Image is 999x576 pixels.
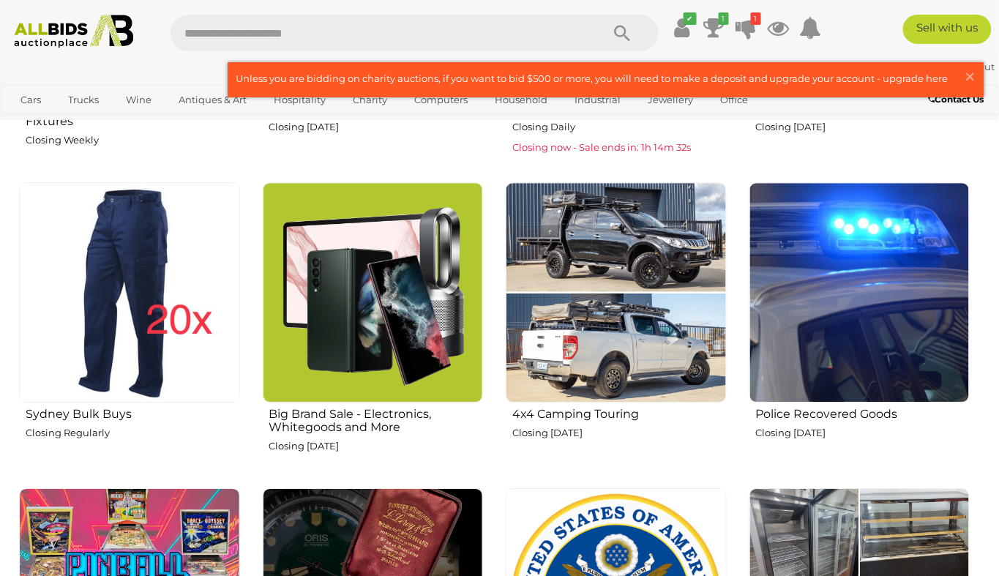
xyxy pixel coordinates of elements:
a: theozstore [883,61,948,72]
img: 4x4 Camping Touring [506,182,727,403]
a: Sydney Bulk Buys Closing Regularly [18,182,240,476]
a: Trucks [59,88,108,112]
p: Closing [DATE] [756,119,970,135]
a: Industrial [566,88,631,112]
a: Big Brand Sale - Electronics, Whitegoods and More Closing [DATE] [262,182,484,476]
b: Contact Us [929,94,984,105]
h2: Sydney Bulk Buys [26,404,240,421]
button: Search [585,15,659,51]
a: Sell with us [903,15,992,44]
img: Sydney Bulk Buys [19,182,240,403]
a: [GEOGRAPHIC_DATA] [68,112,191,136]
span: × [964,62,977,91]
img: Police Recovered Goods [749,182,970,403]
img: Allbids.com.au [7,15,141,48]
i: ✔ [684,12,697,25]
p: Closing Weekly [26,132,240,149]
a: Cars [11,88,50,112]
p: Closing [DATE] [756,424,970,441]
span: | [948,61,951,72]
i: 1 [751,12,761,25]
h2: Big Brand Sale - Electronics, Whitegoods and More [269,404,484,433]
strong: theozstore [883,61,946,72]
a: 1 [703,15,725,41]
p: Closing [DATE] [512,424,727,441]
p: Closing [DATE] [269,438,484,455]
a: Sign Out [953,61,995,72]
a: Police Recovered Goods Closing [DATE] [749,182,970,476]
a: 4x4 Camping Touring Closing [DATE] [505,182,727,476]
a: Contact Us [929,91,988,108]
p: Closing Regularly [26,424,240,441]
p: Closing Daily [512,119,727,135]
a: Sports [11,112,60,136]
i: 1 [719,12,729,25]
a: Antiques & Art [169,88,256,112]
a: Jewellery [639,88,703,112]
a: Household [485,88,557,112]
p: Closing [DATE] [269,119,484,135]
a: Computers [405,88,477,112]
span: Closing now - Sale ends in: 1h 14m 32s [512,141,691,153]
a: 1 [736,15,757,41]
a: Charity [343,88,397,112]
h2: Discontinued Forme Bathroom Fixtures [26,98,240,127]
a: Office [711,88,758,112]
a: Hospitality [264,88,335,112]
img: Big Brand Sale - Electronics, Whitegoods and More [263,182,484,403]
a: ✔ [671,15,693,41]
h2: 4x4 Camping Touring [512,404,727,421]
a: Wine [116,88,161,112]
h2: Police Recovered Goods [756,404,970,421]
